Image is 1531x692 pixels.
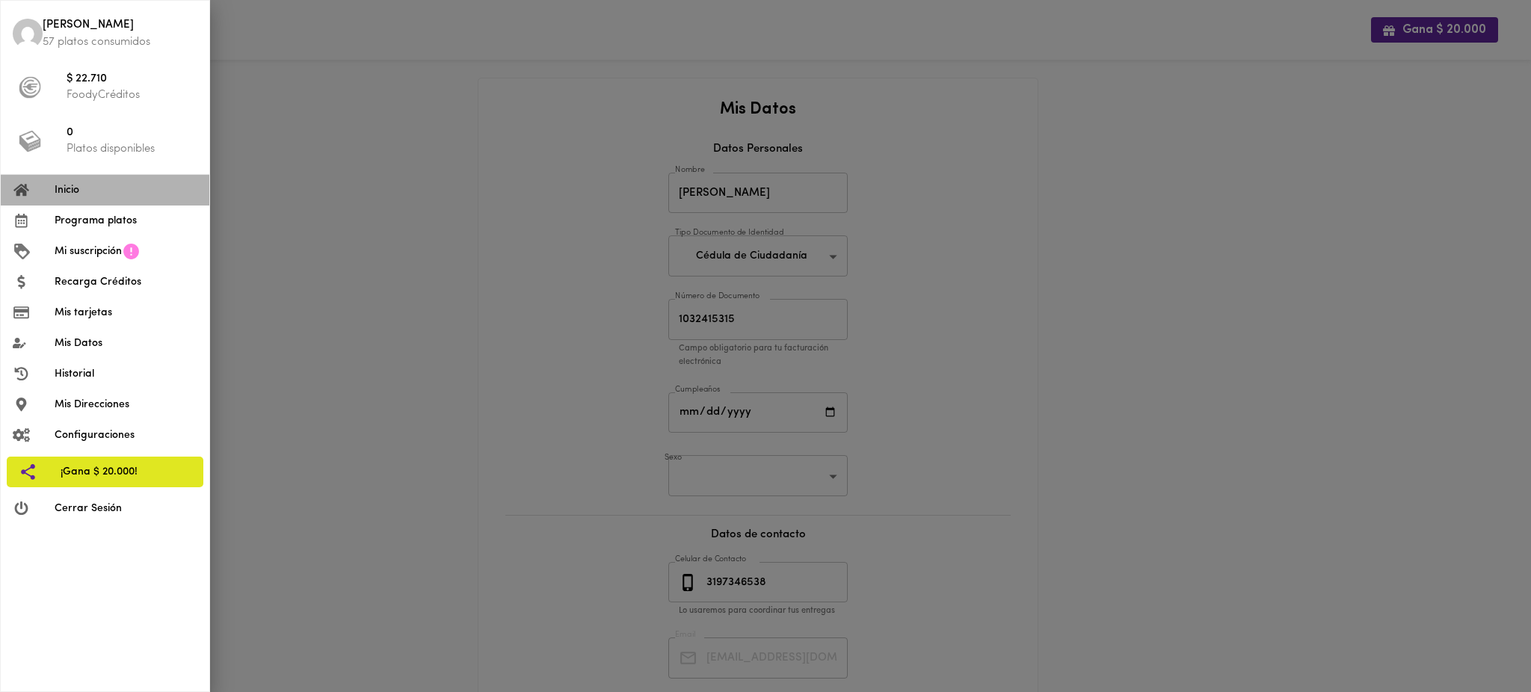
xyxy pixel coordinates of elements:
[67,87,197,103] p: FoodyCréditos
[43,17,197,34] span: [PERSON_NAME]
[55,366,197,382] span: Historial
[55,397,197,413] span: Mis Direcciones
[61,464,191,480] span: ¡Gana $ 20.000!
[55,244,122,259] span: Mi suscripción
[55,274,197,290] span: Recarga Créditos
[55,501,197,516] span: Cerrar Sesión
[67,71,197,88] span: $ 22.710
[55,305,197,321] span: Mis tarjetas
[55,336,197,351] span: Mis Datos
[55,427,197,443] span: Configuraciones
[55,213,197,229] span: Programa platos
[1444,605,1516,677] iframe: Messagebird Livechat Widget
[19,130,41,152] img: platos_menu.png
[67,141,197,157] p: Platos disponibles
[55,182,197,198] span: Inicio
[43,34,197,50] p: 57 platos consumidos
[19,76,41,99] img: foody-creditos-black.png
[67,125,197,142] span: 0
